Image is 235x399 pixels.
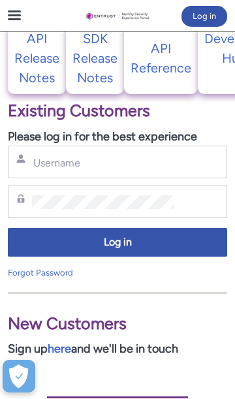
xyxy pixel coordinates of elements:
p: Sign up and we'll be in touch [8,340,227,358]
button: Log in [8,228,227,257]
a: API Release Notes [8,29,66,88]
input: Username [32,156,174,170]
div: Préférences de cookies [3,360,35,392]
a: API Reference [124,39,198,78]
p: Existing Customers [8,99,227,123]
p: New Customers [8,311,227,336]
span: Log in [16,235,219,250]
p: API Reference [131,39,191,78]
p: SDK Release Notes [72,29,117,88]
a: here [48,342,71,356]
a: Forgot Password [8,268,73,278]
p: Please log in for the best experience [8,128,227,146]
button: Log in [181,6,227,27]
a: SDK Release Notes [66,29,124,88]
button: Ouvrir le centre de préférences [3,360,35,392]
p: API Release Notes [14,29,59,88]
